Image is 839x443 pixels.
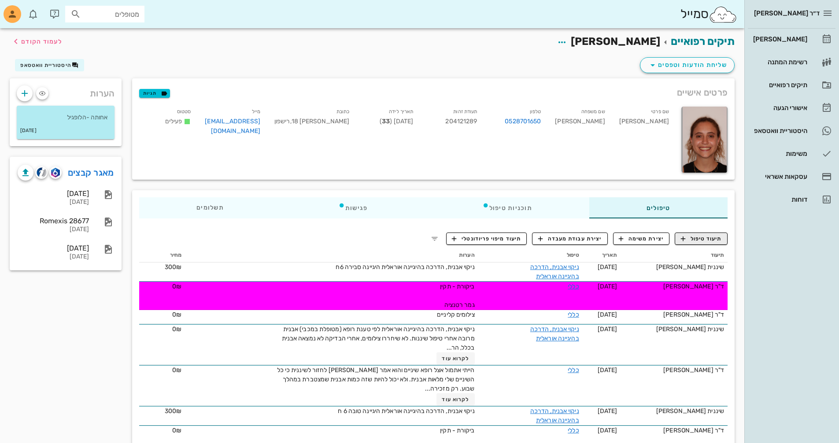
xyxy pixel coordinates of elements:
[530,109,541,114] small: טלפון
[15,59,84,71] button: היסטוריית וואטסאפ
[336,263,474,271] span: ניקוי אבנית, הדרכה בהיגיינה אוראלית היגיינה סבירה 6ח
[624,325,724,334] div: שיננית [PERSON_NAME]
[172,366,181,374] span: 0₪
[282,325,475,351] span: ניקוי אבנית, הדרכה בהיגיינה אוראלית לפי טענת רופא (מטופלת במכבי) אבנית מרובה אחרי טיפול שיננות. ל...
[751,196,807,203] div: דוחות
[640,57,735,73] button: שליחת הודעות וטפסים
[680,5,737,24] div: סמייל
[382,118,390,125] strong: 33
[598,325,617,333] span: [DATE]
[621,248,728,262] th: תיעוד
[274,118,290,125] span: רישפון
[530,325,579,342] a: ניקוי אבנית, הדרכה בהיגיינה אוראלית
[277,366,475,392] span: הייתי אתמול אצל רופא שיניים והוא אמר [PERSON_NAME] לחזור לשיננית כי כל השיניים שלי מלאות אבנית. ו...
[619,235,664,243] span: יצירת משימה
[172,311,181,318] span: 0₪
[677,85,728,100] span: פרטים אישיים
[290,118,292,125] span: ,
[748,29,835,50] a: [PERSON_NAME]
[748,143,835,164] a: משימות
[18,226,89,233] div: [DATE]
[624,282,724,291] div: ד"ר [PERSON_NAME]
[18,199,89,206] div: [DATE]
[532,233,607,245] button: יצירת עבודת מעבדה
[624,426,724,435] div: ד"ר [PERSON_NAME]
[530,263,579,280] a: ניקוי אבנית, הדרכה בהיגיינה אוראלית
[281,197,425,218] div: פגישות
[425,197,589,218] div: תוכניות טיפול
[205,118,260,135] a: [EMAIL_ADDRESS][DOMAIN_NAME]
[442,355,469,362] span: לקרוא עוד
[35,166,48,179] button: cliniview logo
[548,105,612,141] div: [PERSON_NAME]
[18,244,89,252] div: [DATE]
[748,189,835,210] a: דוחות
[671,35,735,48] a: תיקים רפואיים
[754,9,820,17] span: ד״ר [PERSON_NAME]
[751,104,807,111] div: אישורי הגעה
[18,217,89,225] div: Romexis 28677
[571,35,660,48] span: [PERSON_NAME]
[748,166,835,187] a: עסקאות אשראי
[143,89,166,97] span: תגיות
[21,38,62,45] span: לעמוד הקודם
[442,396,469,402] span: לקרוא עוד
[436,352,475,365] button: לקרוא עוד
[748,120,835,141] a: היסטוריית וואטסאפ
[389,109,413,114] small: תאריך לידה
[530,407,579,424] a: ניקוי אבנית, הדרכה בהיגיינה אוראלית
[445,118,477,125] span: 204121289
[675,233,728,245] button: תיעוד טיפול
[624,262,724,272] div: שיננית [PERSON_NAME]
[11,33,62,49] button: לעמוד הקודם
[440,283,474,309] span: ביקורת - תקין גמר רטנציה
[568,366,579,374] a: כללי
[748,97,835,118] a: אישורי הגעה
[581,109,605,114] small: שם משפחה
[172,427,181,434] span: 0₪
[165,263,181,271] span: 300₪
[37,167,47,177] img: cliniview logo
[751,81,807,89] div: תיקים רפואיים
[18,253,89,261] div: [DATE]
[612,105,676,141] div: [PERSON_NAME]
[589,197,728,218] div: טיפולים
[598,263,617,271] span: [DATE]
[49,166,62,179] button: romexis logo
[583,248,621,262] th: תאריך
[751,173,807,180] div: עסקאות אשראי
[647,60,727,70] span: שליחת הודעות וטפסים
[10,78,122,104] div: הערות
[165,118,182,125] span: פעילים
[20,62,71,68] span: היסטוריית וואטסאפ
[748,52,835,73] a: רשימת המתנה
[505,117,541,126] a: 0528701650
[598,311,617,318] span: [DATE]
[709,6,737,23] img: SmileCloud logo
[538,235,602,243] span: יצירת עבודת מעבדה
[446,233,527,245] button: תיעוד מיפוי פריודונטלי
[338,407,474,415] span: ניקוי אבנית, הדרכה בהיגיינה אוראלית היגיינה טובה 6 ח
[568,311,579,318] a: כללי
[172,325,181,333] span: 0₪
[751,59,807,66] div: רשימת המתנה
[185,248,478,262] th: הערות
[380,118,413,125] span: [DATE] ( )
[624,406,724,416] div: שיננית [PERSON_NAME]
[568,427,579,434] a: כללי
[613,233,670,245] button: יצירת משימה
[177,109,191,114] small: סטטוס
[624,365,724,375] div: ד"ר [PERSON_NAME]
[336,109,350,114] small: כתובת
[436,393,475,406] button: לקרוא עוד
[437,311,475,318] span: צילומים קליניים
[624,310,724,319] div: ד"ר [PERSON_NAME]
[681,235,722,243] span: תיעוד טיפול
[751,150,807,157] div: משימות
[568,283,579,290] a: כללי
[748,74,835,96] a: תיקים רפואיים
[172,283,181,290] span: 0₪
[598,427,617,434] span: [DATE]
[139,248,185,262] th: מחיר
[290,118,350,125] span: [PERSON_NAME] 18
